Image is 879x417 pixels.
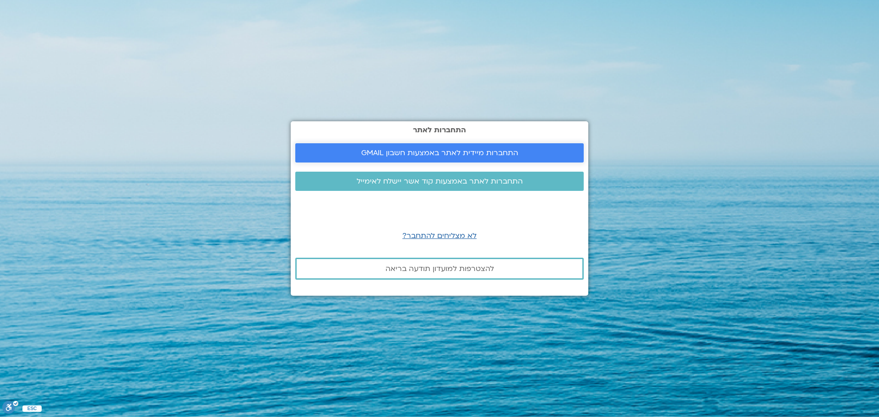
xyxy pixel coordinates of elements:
[295,172,584,191] a: התחברות לאתר באמצעות קוד אשר יישלח לאימייל
[295,258,584,280] a: להצטרפות למועדון תודעה בריאה
[402,231,477,241] a: לא מצליחים להתחבר?
[385,265,494,273] span: להצטרפות למועדון תודעה בריאה
[361,149,518,157] span: התחברות מיידית לאתר באמצעות חשבון GMAIL
[295,126,584,134] h2: התחברות לאתר
[357,177,523,185] span: התחברות לאתר באמצעות קוד אשר יישלח לאימייל
[295,143,584,162] a: התחברות מיידית לאתר באמצעות חשבון GMAIL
